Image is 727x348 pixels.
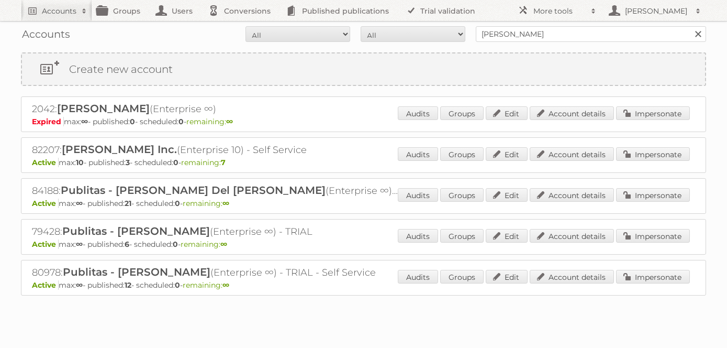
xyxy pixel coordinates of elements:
[181,158,226,167] span: remaining:
[32,184,398,198] h2: 84188: (Enterprise ∞) - TRIAL - Self Service
[62,143,177,156] span: [PERSON_NAME] Inc.
[440,188,484,202] a: Groups
[42,6,76,16] h2: Accounts
[130,117,135,126] strong: 0
[32,240,59,249] span: Active
[125,280,131,290] strong: 12
[398,147,438,161] a: Audits
[616,270,690,284] a: Impersonate
[175,280,180,290] strong: 0
[32,225,398,238] h2: 79428: (Enterprise ∞) - TRIAL
[76,199,83,208] strong: ∞
[186,117,233,126] span: remaining:
[486,188,528,202] a: Edit
[616,106,690,120] a: Impersonate
[173,240,178,249] strong: 0
[398,270,438,284] a: Audits
[616,188,690,202] a: Impersonate
[32,102,398,116] h2: 2042: (Enterprise ∞)
[175,199,180,208] strong: 0
[181,240,227,249] span: remaining:
[76,158,84,167] strong: 10
[398,229,438,243] a: Audits
[533,6,586,16] h2: More tools
[32,280,59,290] span: Active
[125,240,129,249] strong: 6
[62,225,210,237] span: Publitas - [PERSON_NAME]
[616,229,690,243] a: Impersonate
[32,280,695,290] p: max: - published: - scheduled: -
[486,106,528,120] a: Edit
[32,240,695,249] p: max: - published: - scheduled: -
[32,158,695,167] p: max: - published: - scheduled: -
[440,106,484,120] a: Groups
[32,199,59,208] span: Active
[530,229,614,243] a: Account details
[81,117,88,126] strong: ∞
[220,240,227,249] strong: ∞
[530,270,614,284] a: Account details
[173,158,178,167] strong: 0
[76,280,83,290] strong: ∞
[76,240,83,249] strong: ∞
[125,199,131,208] strong: 21
[183,199,229,208] span: remaining:
[221,158,226,167] strong: 7
[530,147,614,161] a: Account details
[440,229,484,243] a: Groups
[183,280,229,290] span: remaining:
[226,117,233,126] strong: ∞
[57,102,150,115] span: [PERSON_NAME]
[440,147,484,161] a: Groups
[440,270,484,284] a: Groups
[486,270,528,284] a: Edit
[222,199,229,208] strong: ∞
[530,106,614,120] a: Account details
[32,143,398,157] h2: 82207: (Enterprise 10) - Self Service
[486,147,528,161] a: Edit
[61,184,326,197] span: Publitas - [PERSON_NAME] Del [PERSON_NAME]
[32,117,695,126] p: max: - published: - scheduled: -
[530,188,614,202] a: Account details
[616,147,690,161] a: Impersonate
[622,6,690,16] h2: [PERSON_NAME]
[126,158,130,167] strong: 3
[63,266,210,278] span: Publitas - [PERSON_NAME]
[32,199,695,208] p: max: - published: - scheduled: -
[32,117,64,126] span: Expired
[22,53,705,85] a: Create new account
[486,229,528,243] a: Edit
[398,106,438,120] a: Audits
[178,117,184,126] strong: 0
[32,266,398,279] h2: 80978: (Enterprise ∞) - TRIAL - Self Service
[32,158,59,167] span: Active
[398,188,438,202] a: Audits
[222,280,229,290] strong: ∞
